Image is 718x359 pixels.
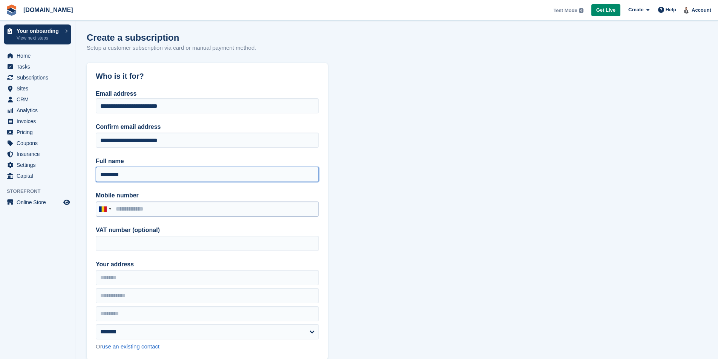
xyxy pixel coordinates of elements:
[4,197,71,208] a: menu
[4,83,71,94] a: menu
[17,171,62,181] span: Capital
[96,226,319,235] label: VAT number (optional)
[96,202,113,216] div: Romania (România): +40
[96,72,319,81] h2: Who is it for?
[4,24,71,44] a: Your onboarding View next steps
[628,6,643,14] span: Create
[692,6,711,14] span: Account
[4,61,71,72] a: menu
[96,157,319,166] label: Full name
[96,90,137,97] label: Email address
[6,5,17,16] img: stora-icon-8386f47178a22dfd0bd8f6a31ec36ba5ce8667c1dd55bd0f319d3a0aa187defe.svg
[62,198,71,207] a: Preview store
[17,72,62,83] span: Subscriptions
[17,116,62,127] span: Invoices
[4,127,71,137] a: menu
[17,61,62,72] span: Tasks
[96,191,319,200] label: Mobile number
[17,197,62,208] span: Online Store
[96,342,319,351] div: Or
[17,50,62,61] span: Home
[96,260,319,269] label: Your address
[4,149,71,159] a: menu
[553,7,577,14] span: Test Mode
[87,32,179,43] h1: Create a subscription
[17,127,62,137] span: Pricing
[666,6,676,14] span: Help
[7,188,75,195] span: Storefront
[87,44,256,52] p: Setup a customer subscription via card or manual payment method.
[683,6,690,14] img: Ionut Grigorescu
[4,50,71,61] a: menu
[17,138,62,148] span: Coupons
[591,4,620,17] a: Get Live
[4,171,71,181] a: menu
[20,4,76,16] a: [DOMAIN_NAME]
[17,83,62,94] span: Sites
[4,160,71,170] a: menu
[17,105,62,116] span: Analytics
[4,116,71,127] a: menu
[17,28,61,34] p: Your onboarding
[17,149,62,159] span: Insurance
[102,343,160,350] a: use an existing contact
[17,35,61,41] p: View next steps
[4,138,71,148] a: menu
[4,94,71,105] a: menu
[596,6,615,14] span: Get Live
[17,160,62,170] span: Settings
[17,94,62,105] span: CRM
[96,122,319,131] label: Confirm email address
[4,72,71,83] a: menu
[4,105,71,116] a: menu
[579,8,583,13] img: icon-info-grey-7440780725fd019a000dd9b08b2336e03edf1995a4989e88bcd33f0948082b44.svg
